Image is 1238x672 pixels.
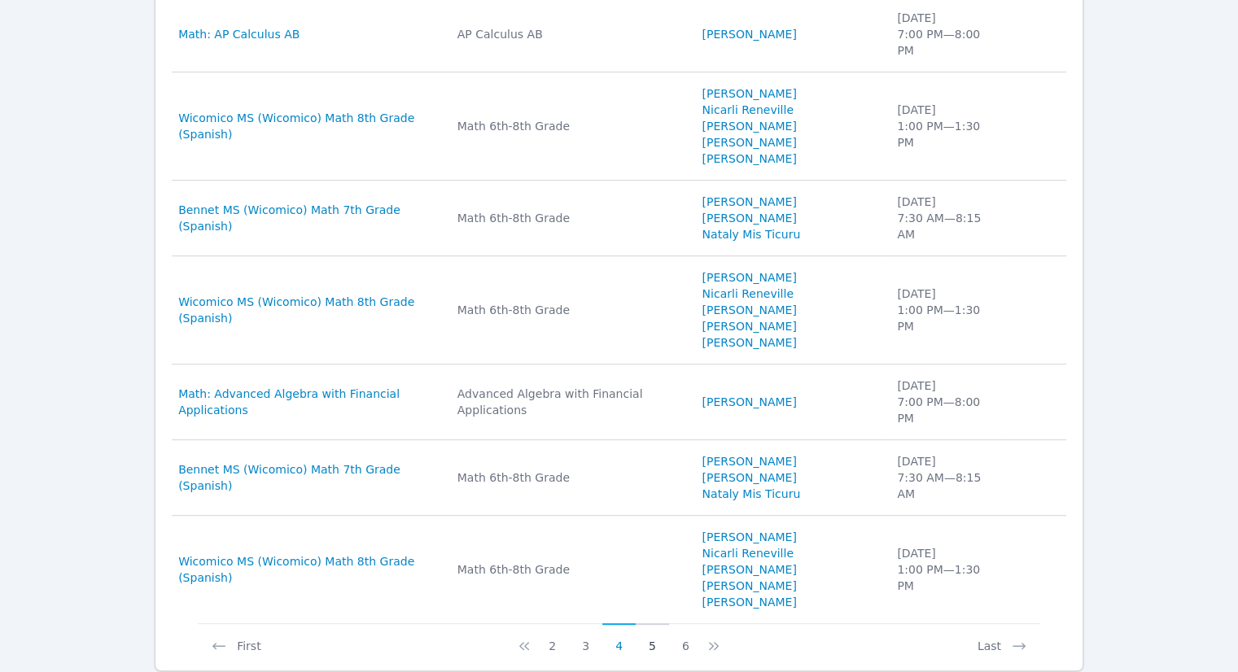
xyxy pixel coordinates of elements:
div: [DATE] 1:00 PM — 1:30 PM [897,545,995,594]
a: Nicarli Reneville [702,545,793,561]
button: First [198,623,273,654]
a: [PERSON_NAME] [702,85,796,102]
div: Math 6th-8th Grade [457,561,683,578]
a: [PERSON_NAME] [702,210,796,226]
a: [PERSON_NAME] [702,529,796,545]
div: AP Calculus AB [457,26,683,42]
a: [PERSON_NAME] [702,118,796,134]
a: Wicomico MS (Wicomico) Math 8th Grade (Spanish) [178,294,438,326]
button: Last [965,623,1040,654]
div: [DATE] 1:00 PM — 1:30 PM [897,102,995,151]
div: Math 6th-8th Grade [457,210,683,226]
a: Nicarli Reneville [702,102,793,118]
a: [PERSON_NAME] [702,394,796,410]
tr: Wicomico MS (Wicomico) Math 8th Grade (Spanish)Math 6th-8th Grade[PERSON_NAME]Nicarli Reneville[P... [172,72,1066,181]
a: [PERSON_NAME] [702,453,796,469]
a: Bennet MS (Wicomico) Math 7th Grade (Spanish) [178,202,438,234]
div: [DATE] 7:30 AM — 8:15 AM [897,194,995,242]
div: [DATE] 7:00 PM — 8:00 PM [897,10,995,59]
tr: Math: Advanced Algebra with Financial ApplicationsAdvanced Algebra with Financial Applications[PE... [172,364,1066,440]
tr: Wicomico MS (Wicomico) Math 8th Grade (Spanish)Math 6th-8th Grade[PERSON_NAME]Nicarli Reneville[P... [172,516,1066,623]
a: Nataly Mis Ticuru [702,226,800,242]
a: [PERSON_NAME] [702,194,796,210]
a: [PERSON_NAME] [702,269,796,286]
tr: Bennet MS (Wicomico) Math 7th Grade (Spanish)Math 6th-8th Grade[PERSON_NAME][PERSON_NAME]Nataly M... [172,440,1066,516]
a: [PERSON_NAME] [702,302,796,318]
div: [DATE] 7:30 AM — 8:15 AM [897,453,995,502]
div: Math 6th-8th Grade [457,469,683,486]
a: [PERSON_NAME] [PERSON_NAME] [702,578,877,610]
a: [PERSON_NAME] [702,561,796,578]
a: Nicarli Reneville [702,286,793,302]
a: [PERSON_NAME] [PERSON_NAME] [702,134,877,167]
a: [PERSON_NAME] [702,469,796,486]
button: 6 [669,623,702,654]
a: Wicomico MS (Wicomico) Math 8th Grade (Spanish) [178,110,438,142]
a: Bennet MS (Wicomico) Math 7th Grade (Spanish) [178,461,438,494]
tr: Bennet MS (Wicomico) Math 7th Grade (Spanish)Math 6th-8th Grade[PERSON_NAME][PERSON_NAME]Nataly M... [172,181,1066,256]
a: Math: Advanced Algebra with Financial Applications [178,386,438,418]
button: 2 [536,623,569,654]
a: Math: AP Calculus AB [178,26,300,42]
tr: Wicomico MS (Wicomico) Math 8th Grade (Spanish)Math 6th-8th Grade[PERSON_NAME]Nicarli Reneville[P... [172,256,1066,364]
a: [PERSON_NAME] [702,26,796,42]
a: Nataly Mis Ticuru [702,486,800,502]
button: 3 [569,623,602,654]
div: Math 6th-8th Grade [457,118,683,134]
div: [DATE] 7:00 PM — 8:00 PM [897,377,995,426]
a: Wicomico MS (Wicomico) Math 8th Grade (Spanish) [178,553,438,586]
div: Math 6th-8th Grade [457,302,683,318]
button: 4 [602,623,636,654]
div: Advanced Algebra with Financial Applications [457,386,683,418]
button: 5 [636,623,669,654]
div: [DATE] 1:00 PM — 1:30 PM [897,286,995,334]
a: [PERSON_NAME] [PERSON_NAME] [702,318,877,351]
